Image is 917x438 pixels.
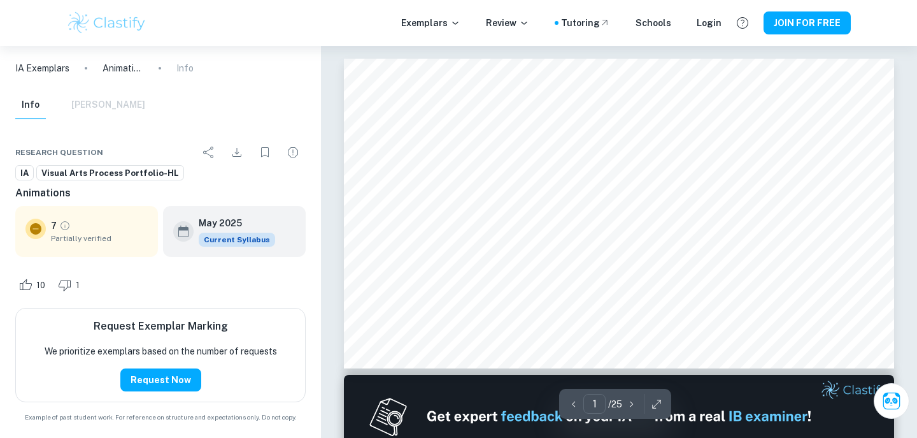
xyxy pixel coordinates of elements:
[94,319,228,334] h6: Request Exemplar Marking
[199,233,275,247] span: Current Syllabus
[45,344,277,358] p: We prioritize exemplars based on the number of requests
[176,61,194,75] p: Info
[69,279,87,292] span: 1
[732,12,753,34] button: Help and Feedback
[120,369,201,391] button: Request Now
[51,219,57,233] p: 7
[36,165,184,181] a: Visual Arts Process Portfolio-HL
[15,412,306,422] span: Example of past student work. For reference on structure and expectations only. Do not copy.
[103,61,143,75] p: Animations
[224,140,250,165] div: Download
[764,11,851,34] button: JOIN FOR FREE
[196,140,222,165] div: Share
[16,167,33,180] span: IA
[37,167,183,180] span: Visual Arts Process Portfolio-HL
[66,10,147,36] img: Clastify logo
[561,16,610,30] a: Tutoring
[252,140,278,165] div: Bookmark
[199,233,275,247] div: This exemplar is based on the current syllabus. Feel free to refer to it for inspiration/ideas wh...
[51,233,148,244] span: Partially verified
[636,16,671,30] a: Schools
[401,16,460,30] p: Exemplars
[697,16,722,30] a: Login
[55,275,87,295] div: Dislike
[15,165,34,181] a: IA
[59,220,71,231] a: Grade partially verified
[15,91,46,119] button: Info
[29,279,52,292] span: 10
[280,140,306,165] div: Report issue
[199,216,265,230] h6: May 2025
[608,397,622,411] p: / 25
[15,186,306,201] h6: Animations
[874,383,909,419] button: Ask Clai
[15,61,69,75] a: IA Exemplars
[486,16,529,30] p: Review
[15,147,103,158] span: Research question
[15,275,52,295] div: Like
